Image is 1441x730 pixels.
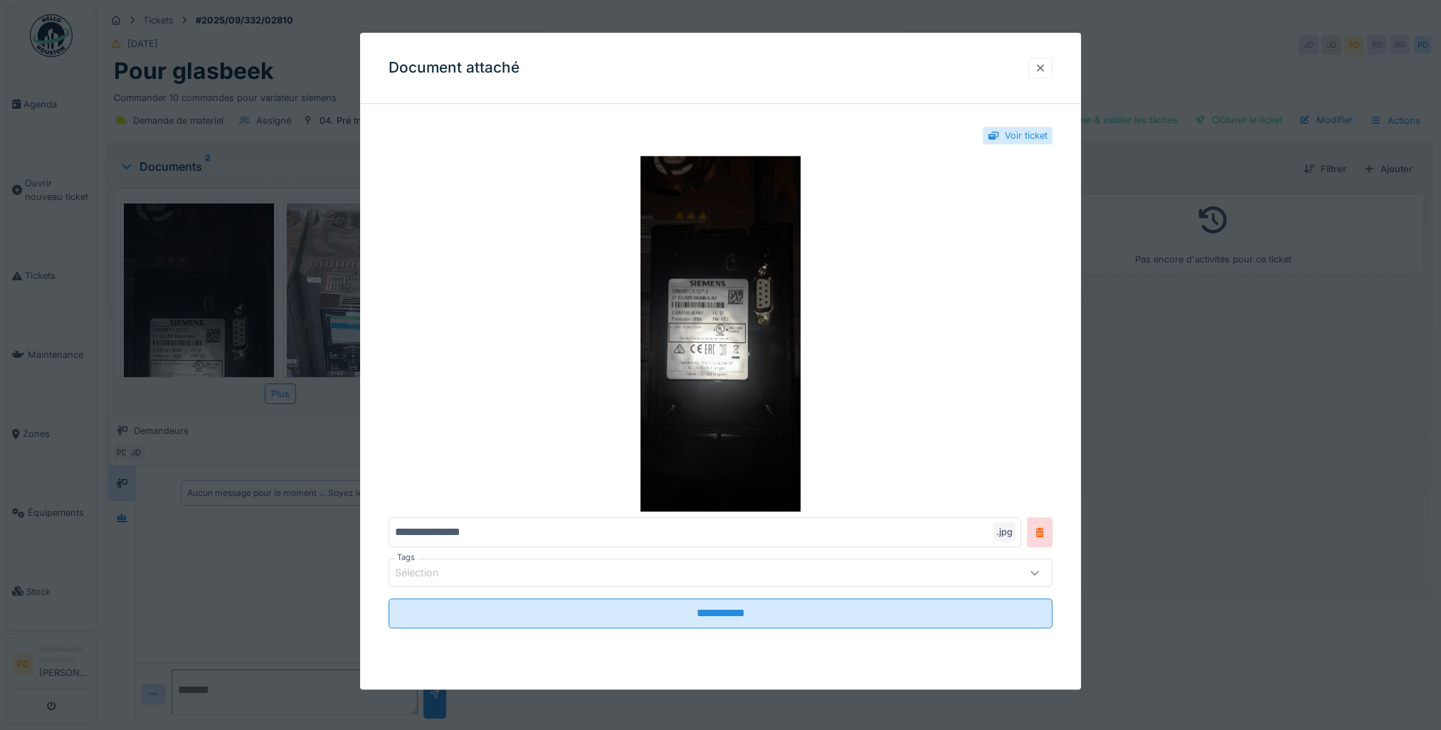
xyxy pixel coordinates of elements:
div: Voir ticket [1005,129,1047,142]
div: .jpg [993,522,1015,541]
img: 563141d7-9179-4ce0-a48a-ee02b38c203a-20250910_192716.jpg [389,156,1052,512]
div: Sélection [395,566,459,581]
h3: Document attaché [389,59,519,77]
label: Tags [394,551,418,564]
